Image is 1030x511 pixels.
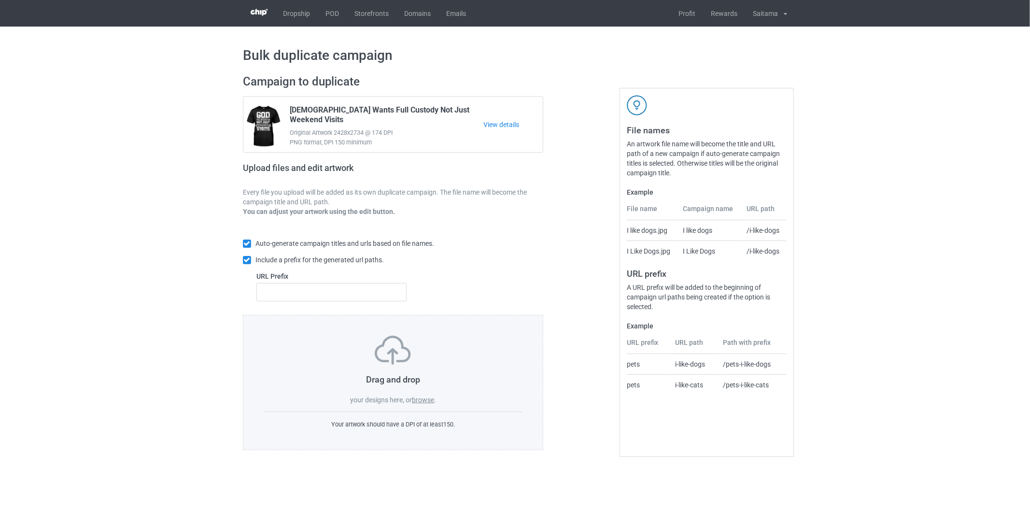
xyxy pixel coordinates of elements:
h3: File names [627,125,787,136]
td: I like dogs.jpg [627,220,677,241]
td: /pets-i-like-dogs [718,354,787,374]
div: Saitama [745,1,778,26]
h2: Campaign to duplicate [243,74,543,89]
h3: Drag and drop [264,374,522,385]
th: URL prefix [627,338,670,354]
label: browse [412,396,434,404]
a: View details [483,120,543,129]
td: pets [627,354,670,374]
label: Example [627,187,787,197]
h1: Bulk duplicate campaign [243,47,787,64]
th: Campaign name [678,204,742,220]
span: PNG format, DPI 150 minimum [290,138,483,147]
img: svg+xml;base64,PD94bWwgdmVyc2lvbj0iMS4wIiBlbmNvZGluZz0iVVRGLTgiPz4KPHN2ZyB3aWR0aD0iNDJweCIgaGVpZ2... [627,95,647,115]
span: your designs here, or [350,396,412,404]
td: I Like Dogs [678,241,742,261]
th: File name [627,204,677,220]
h2: Upload files and edit artwork [243,163,423,181]
label: URL Prefix [256,271,407,281]
th: Path with prefix [718,338,787,354]
td: i-like-cats [670,374,718,395]
span: . [434,396,436,404]
b: You can adjust your artwork using the edit button. [243,208,395,215]
img: svg+xml;base64,PD94bWwgdmVyc2lvbj0iMS4wIiBlbmNvZGluZz0iVVRGLTgiPz4KPHN2ZyB3aWR0aD0iNzVweCIgaGVpZ2... [375,336,411,365]
td: /i-like-dogs [741,241,787,261]
label: Example [627,321,787,331]
td: I Like Dogs.jpg [627,241,677,261]
span: Include a prefix for the generated url paths. [255,256,384,264]
td: /pets-i-like-cats [718,374,787,395]
th: URL path [670,338,718,354]
span: Original Artwork 2428x2734 @ 174 DPI [290,128,483,138]
h3: URL prefix [627,268,787,279]
td: /i-like-dogs [741,220,787,241]
span: Your artwork should have a DPI of at least 150 . [331,421,455,428]
div: A URL prefix will be added to the beginning of campaign url paths being created if the option is ... [627,283,787,312]
p: Every file you upload will be added as its own duplicate campaign. The file name will become the ... [243,187,543,207]
td: pets [627,374,670,395]
img: 3d383065fc803cdd16c62507c020ddf8.png [251,9,268,16]
span: [DEMOGRAPHIC_DATA] Wants Full Custody Not Just Weekend Visits [290,105,483,128]
span: Auto-generate campaign titles and urls based on file names. [255,240,434,247]
td: I like dogs [678,220,742,241]
div: An artwork file name will become the title and URL path of a new campaign if auto-generate campai... [627,139,787,178]
td: i-like-dogs [670,354,718,374]
th: URL path [741,204,787,220]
